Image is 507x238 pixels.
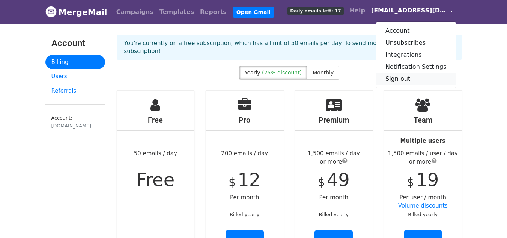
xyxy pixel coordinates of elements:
[376,73,456,85] a: Sign out
[371,6,446,15] span: [EMAIL_ADDRESS][DOMAIN_NAME]
[197,5,230,20] a: Reports
[368,3,456,21] a: [EMAIL_ADDRESS][DOMAIN_NAME]
[233,7,274,18] a: Open Gmail
[51,115,99,129] small: Account:
[469,202,507,238] iframe: Chat Widget
[117,115,195,124] h4: Free
[113,5,156,20] a: Campaigns
[327,169,350,190] span: 49
[229,176,236,189] span: $
[284,3,346,18] a: Daily emails left: 17
[416,169,439,190] span: 19
[136,169,175,190] span: Free
[407,176,414,189] span: $
[295,149,373,166] div: 1,500 emails / day or more
[45,55,105,70] a: Billing
[313,70,334,76] span: Monthly
[45,4,107,20] a: MergeMail
[384,115,462,124] h4: Team
[245,70,260,76] span: Yearly
[45,69,105,84] a: Users
[295,115,373,124] h4: Premium
[51,122,99,129] div: [DOMAIN_NAME]
[400,138,445,144] strong: Multiple users
[262,70,302,76] span: (25% discount)
[469,202,507,238] div: Widget de chat
[398,202,448,209] a: Volume discounts
[206,115,284,124] h4: Pro
[124,39,454,55] p: You're currently on a free subscription, which has a limit of 50 emails per day. To send more ema...
[230,212,259,217] small: Billed yearly
[347,3,368,18] a: Help
[287,7,343,15] span: Daily emails left: 17
[45,84,105,99] a: Referrals
[156,5,197,20] a: Templates
[318,176,325,189] span: $
[376,49,456,61] a: Integrations
[384,149,462,166] div: 1,500 emails / user / day or more
[319,212,349,217] small: Billed yearly
[376,25,456,37] a: Account
[376,37,456,49] a: Unsubscribes
[51,38,99,49] h3: Account
[376,21,456,88] div: [EMAIL_ADDRESS][DOMAIN_NAME]
[376,61,456,73] a: Notification Settings
[45,6,57,17] img: MergeMail logo
[238,169,260,190] span: 12
[408,212,438,217] small: Billed yearly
